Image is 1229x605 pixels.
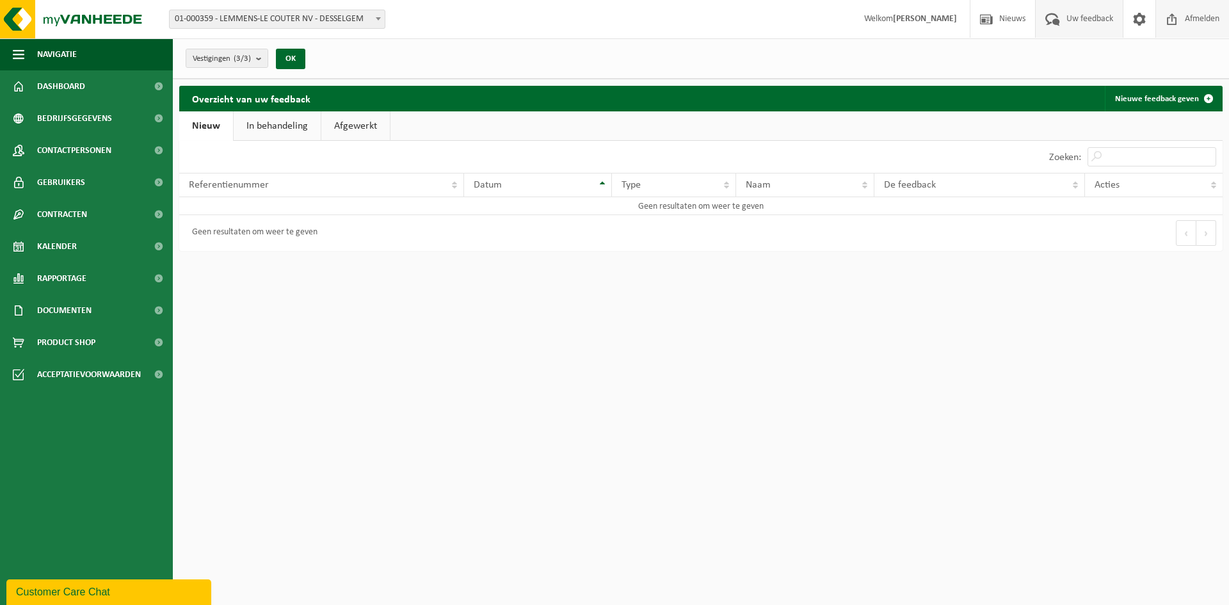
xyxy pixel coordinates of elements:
[1196,220,1216,246] button: Next
[186,222,317,245] div: Geen resultaten om weer te geven
[186,49,268,68] button: Vestigingen(3/3)
[321,111,390,141] a: Afgewerkt
[1095,180,1120,190] span: Acties
[276,49,305,69] button: OK
[37,294,92,327] span: Documenten
[622,180,641,190] span: Type
[37,134,111,166] span: Contactpersonen
[1105,86,1221,111] a: Nieuwe feedback geven
[37,262,86,294] span: Rapportage
[1049,152,1081,163] label: Zoeken:
[193,49,251,69] span: Vestigingen
[189,180,269,190] span: Referentienummer
[884,180,936,190] span: De feedback
[37,198,87,230] span: Contracten
[893,14,957,24] strong: [PERSON_NAME]
[1176,220,1196,246] button: Previous
[37,230,77,262] span: Kalender
[179,86,323,111] h2: Overzicht van uw feedback
[169,10,385,29] span: 01-000359 - LEMMENS-LE COUTER NV - DESSELGEM
[37,38,77,70] span: Navigatie
[234,54,251,63] count: (3/3)
[474,180,502,190] span: Datum
[179,197,1223,215] td: Geen resultaten om weer te geven
[170,10,385,28] span: 01-000359 - LEMMENS-LE COUTER NV - DESSELGEM
[234,111,321,141] a: In behandeling
[37,70,85,102] span: Dashboard
[37,327,95,359] span: Product Shop
[37,166,85,198] span: Gebruikers
[746,180,771,190] span: Naam
[37,359,141,391] span: Acceptatievoorwaarden
[37,102,112,134] span: Bedrijfsgegevens
[6,577,214,605] iframe: chat widget
[179,111,233,141] a: Nieuw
